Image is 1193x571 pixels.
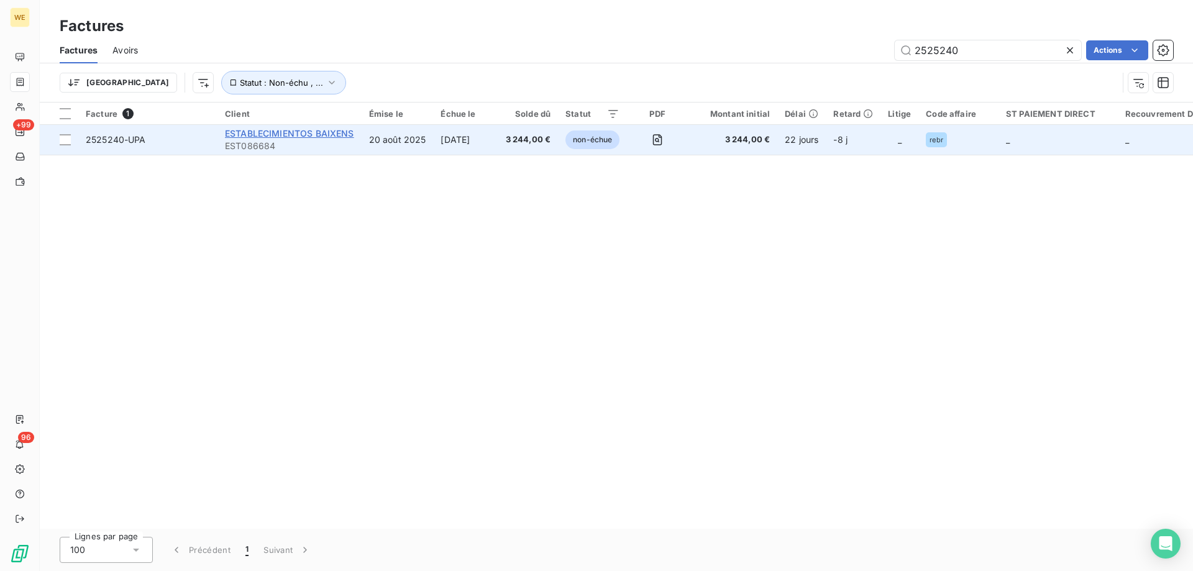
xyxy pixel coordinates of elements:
[565,109,619,119] div: Statut
[895,40,1081,60] input: Rechercher
[926,109,991,119] div: Code affaire
[256,537,319,563] button: Suivant
[1151,529,1181,559] div: Open Intercom Messenger
[86,134,146,145] span: 2525240-UPA
[785,109,818,119] div: Délai
[70,544,85,556] span: 100
[506,134,551,146] span: 3 244,00 €
[1086,40,1148,60] button: Actions
[18,432,34,443] span: 96
[13,119,34,130] span: +99
[225,128,354,139] span: ESTABLECIMIENTOS BAIXENS
[60,73,177,93] button: [GEOGRAPHIC_DATA]
[1125,134,1129,145] span: _
[1006,109,1110,119] div: ST PAIEMENT DIRECT
[441,109,490,119] div: Échue le
[60,15,124,37] h3: Factures
[221,71,346,94] button: Statut : Non-échu , ...
[506,109,551,119] div: Solde dû
[695,134,770,146] span: 3 244,00 €
[238,537,256,563] button: 1
[163,537,238,563] button: Précédent
[60,44,98,57] span: Factures
[10,544,30,564] img: Logo LeanPay
[10,7,30,27] div: WE
[245,544,249,556] span: 1
[433,125,498,155] td: [DATE]
[930,136,943,144] span: rebr
[369,109,426,119] div: Émise le
[225,109,354,119] div: Client
[833,134,848,145] span: -8 j
[362,125,434,155] td: 20 août 2025
[833,109,873,119] div: Retard
[86,109,117,119] span: Facture
[695,109,770,119] div: Montant initial
[634,109,680,119] div: PDF
[112,44,138,57] span: Avoirs
[225,140,354,152] span: EST086684
[565,130,619,149] span: non-échue
[777,125,826,155] td: 22 jours
[1006,134,1010,145] span: _
[898,134,902,145] span: _
[122,108,134,119] span: 1
[888,109,911,119] div: Litige
[240,78,323,88] span: Statut : Non-échu , ...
